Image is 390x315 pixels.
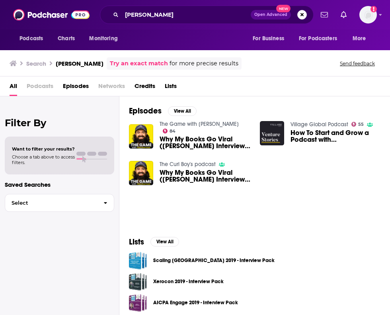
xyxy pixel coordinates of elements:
[160,169,250,183] span: Why My Books Go Viral ([PERSON_NAME] Interview) | Ep 885
[98,80,125,96] span: Networks
[359,6,377,23] img: User Profile
[251,10,291,20] button: Open AdvancedNew
[153,277,224,286] a: Xerocon 2019 - Interview Pack
[160,169,250,183] a: Why My Books Go Viral (David Perrell Interview) | Ep 885
[294,31,349,46] button: open menu
[318,8,331,22] a: Show notifications dropdown
[5,200,97,205] span: Select
[153,256,275,265] a: Scaling [GEOGRAPHIC_DATA] 2019 - Interview Pack
[359,6,377,23] button: Show profile menu
[5,181,114,188] p: Saved Searches
[299,33,337,44] span: For Podcasters
[168,106,197,116] button: View All
[129,161,153,185] img: Why My Books Go Viral (David Perrell Interview) | Ep 885
[129,106,162,116] h2: Episodes
[160,136,250,149] span: Why My Books Go Viral ([PERSON_NAME] Interview) | Ep 885
[63,80,89,96] a: Episodes
[291,129,381,143] a: How To Start and Grow a Podcast with David Perrell, Jeff Umbro, and Sachit Gupta
[56,60,103,67] h3: [PERSON_NAME]
[165,80,177,96] a: Lists
[358,123,364,126] span: 55
[27,80,53,96] span: Podcasts
[253,33,284,44] span: For Business
[129,273,147,291] a: Xerocon 2019 - Interview Pack
[53,31,80,46] a: Charts
[14,31,53,46] button: open menu
[347,31,376,46] button: open menu
[84,31,128,46] button: open menu
[100,6,314,24] div: Search podcasts, credits, & more...
[5,194,114,212] button: Select
[26,60,46,67] h3: Search
[353,33,366,44] span: More
[170,59,238,68] span: for more precise results
[291,129,381,143] span: How To Start and Grow a Podcast with [PERSON_NAME], [PERSON_NAME], and [PERSON_NAME]
[160,136,250,149] a: Why My Books Go Viral (David Perrell Interview) | Ep 885
[150,237,179,247] button: View All
[89,33,117,44] span: Monitoring
[12,146,75,152] span: Want to filter your results?
[129,237,179,247] a: ListsView All
[163,129,176,133] a: 84
[129,106,197,116] a: EpisodesView All
[110,59,168,68] a: Try an exact match
[153,298,238,307] a: AICPA Engage 2019 - Interview Pack
[337,8,350,22] a: Show notifications dropdown
[351,122,364,127] a: 55
[247,31,294,46] button: open menu
[254,13,287,17] span: Open Advanced
[135,80,155,96] a: Credits
[337,60,377,67] button: Send feedback
[129,252,147,270] a: Scaling New Heights 2019 - Interview Pack
[370,6,377,12] svg: Add a profile image
[129,124,153,149] img: Why My Books Go Viral (David Perrell Interview) | Ep 885
[359,6,377,23] span: Logged in as smeizlik
[129,294,147,312] a: AICPA Engage 2019 - Interview Pack
[5,117,114,129] h2: Filter By
[291,121,348,128] a: Village Global Podcast
[129,237,144,247] h2: Lists
[276,5,291,12] span: New
[58,33,75,44] span: Charts
[12,154,75,165] span: Choose a tab above to access filters.
[160,161,216,168] a: The Curl Boy's podcast
[10,80,17,96] a: All
[122,8,251,21] input: Search podcasts, credits, & more...
[19,33,43,44] span: Podcasts
[260,121,284,145] img: How To Start and Grow a Podcast with David Perrell, Jeff Umbro, and Sachit Gupta
[170,129,175,133] span: 84
[13,7,90,22] img: Podchaser - Follow, Share and Rate Podcasts
[160,121,239,127] a: The Game with Alex Hormozi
